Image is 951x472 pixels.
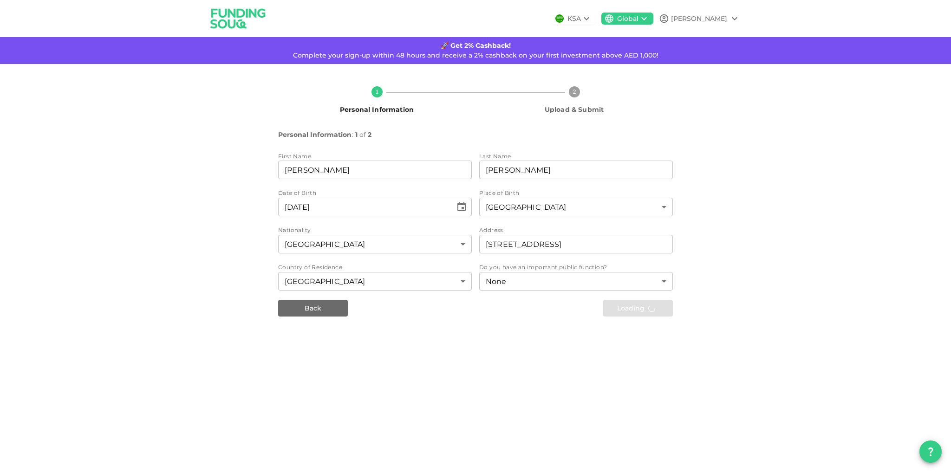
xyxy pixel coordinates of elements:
[278,264,342,271] span: Country of Residence
[479,272,673,291] div: importantPublicFunction
[278,153,311,160] span: First Name
[479,161,673,179] input: lastName
[340,105,414,114] span: Personal Information
[567,14,581,24] div: KSA
[278,188,316,198] span: Date of Birth
[479,226,503,233] span: Address
[293,51,658,59] span: Complete your sign-up within 48 hours and receive a 2% cashback on your first investment above AE...
[278,226,311,233] span: Nationality
[671,14,727,24] div: [PERSON_NAME]
[555,14,564,23] img: flag-sa.b9a346574cdc8950dd34b50780441f57.svg
[359,129,366,141] span: of
[368,129,371,141] span: 2
[278,272,472,291] div: countryOfResidence
[355,129,358,141] span: 1
[479,153,511,160] span: Last Name
[278,198,452,216] input: ⁦⁨DD⁩ / ⁨MM⁩ / ⁨YYYY⁩⁩
[573,89,576,95] text: 2
[441,41,511,50] strong: 🚀 Get 2% Cashback!
[479,198,673,216] div: placeOfBirth
[479,189,520,196] span: Place of Birth
[452,198,471,216] button: Choose date, selected date is Aug 28, 1978
[278,235,472,253] div: nationality
[479,264,607,271] span: Do you have an important public function?
[278,161,472,179] input: firstName
[375,89,378,95] text: 1
[617,14,638,24] div: Global
[919,440,942,463] button: question
[352,129,353,141] span: :
[278,129,352,141] span: Personal Information
[545,105,604,114] span: Upload & Submit
[479,235,673,253] input: address.addressLine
